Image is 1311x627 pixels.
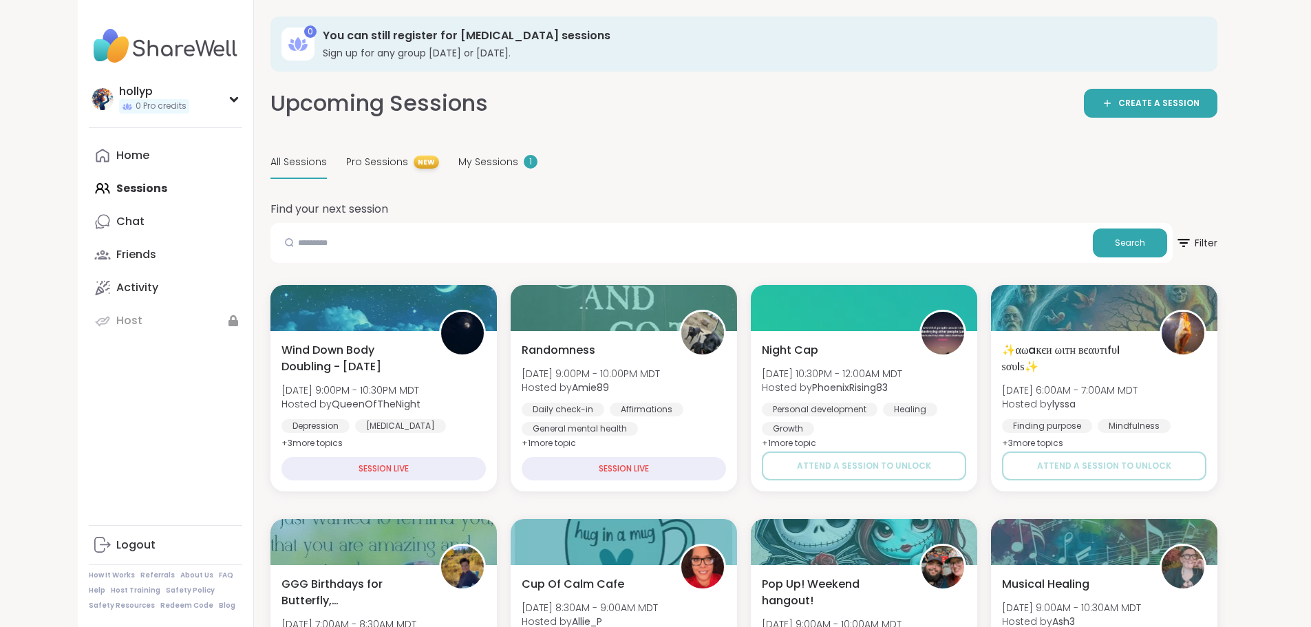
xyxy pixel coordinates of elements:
[441,312,484,354] img: QueenOfTheNight
[116,247,156,262] div: Friends
[89,529,242,562] a: Logout
[572,381,609,394] b: Amie89
[281,419,350,433] div: Depression
[116,214,145,229] div: Chat
[89,601,155,610] a: Safety Resources
[281,383,420,397] span: [DATE] 9:00PM - 10:30PM MDT
[92,88,114,110] img: hollyp
[136,100,186,112] span: 0 Pro credits
[1175,223,1217,263] button: Filter
[522,457,726,480] div: SESSION LIVE
[116,313,142,328] div: Host
[89,205,242,238] a: Chat
[762,342,818,359] span: Night Cap
[140,571,175,580] a: Referrals
[522,403,604,416] div: Daily check-in
[441,546,484,588] img: CharityRoss
[160,601,213,610] a: Redeem Code
[762,381,902,394] span: Hosted by
[883,403,937,416] div: Healing
[219,601,235,610] a: Blog
[1002,451,1206,480] button: Attend a session to unlock
[355,419,446,433] div: [MEDICAL_DATA]
[270,201,388,217] h2: Find your next session
[1002,342,1144,375] span: ✨αωaкєи ωιтн вєαυтιfυℓ ѕσυℓѕ✨
[89,238,242,271] a: Friends
[89,571,135,580] a: How It Works
[681,312,724,354] img: Amie89
[1002,397,1138,411] span: Hosted by
[1084,89,1217,118] a: CREATE A SESSION
[1175,226,1217,259] span: Filter
[180,571,213,580] a: About Us
[797,460,931,472] span: Attend a session to unlock
[1162,546,1204,588] img: Ash3
[522,367,660,381] span: [DATE] 9:00PM - 10:00PM MDT
[1002,576,1089,593] span: Musical Healing
[116,280,158,295] div: Activity
[762,576,904,609] span: Pop Up! Weekend hangout!
[921,546,964,588] img: Dom_F
[522,601,658,615] span: [DATE] 8:30AM - 9:00AM MDT
[812,381,888,394] b: PhoenixRising83
[1002,601,1141,615] span: [DATE] 9:00AM - 10:30AM MDT
[1118,98,1200,109] span: CREATE A SESSION
[522,342,595,359] span: Randomness
[219,571,233,580] a: FAQ
[1115,237,1145,249] span: Search
[281,342,424,375] span: Wind Down Body Doubling - [DATE]
[89,586,105,595] a: Help
[1037,460,1171,472] span: Attend a session to unlock
[323,28,1198,43] h3: You can still register for [MEDICAL_DATA] sessions
[89,22,242,70] img: ShareWell Nav Logo
[522,422,638,436] div: General mental health
[414,156,439,169] span: NEW
[166,586,215,595] a: Safety Policy
[1098,419,1171,433] div: Mindfulness
[281,397,420,411] span: Hosted by
[762,367,902,381] span: [DATE] 10:30PM - 12:00AM MDT
[89,271,242,304] a: Activity
[281,576,424,609] span: GGG Birthdays for Butterfly, [PERSON_NAME] and [PERSON_NAME]
[522,381,660,394] span: Hosted by
[1093,229,1167,257] button: Search
[681,546,724,588] img: Allie_P
[346,155,408,169] span: Pro Sessions
[1002,383,1138,397] span: [DATE] 6:00AM - 7:00AM MDT
[458,155,518,169] span: My Sessions
[270,88,488,119] h2: Upcoming Sessions
[111,586,160,595] a: Host Training
[116,148,149,163] div: Home
[270,155,327,169] span: All Sessions
[762,422,814,436] div: Growth
[89,139,242,172] a: Home
[1002,419,1092,433] div: Finding purpose
[610,403,683,416] div: Affirmations
[281,457,486,480] div: SESSION LIVE
[762,451,966,480] button: Attend a session to unlock
[89,304,242,337] a: Host
[119,84,189,99] div: hollyp
[522,576,624,593] span: Cup Of Calm Cafe
[762,403,877,416] div: Personal development
[332,397,420,411] b: QueenOfTheNight
[323,46,1198,60] h3: Sign up for any group [DATE] or [DATE].
[304,25,317,38] div: 0
[116,538,156,553] div: Logout
[921,312,964,354] img: PhoenixRising83
[524,155,537,169] div: 1
[1052,397,1076,411] b: lyssa
[1162,312,1204,354] img: lyssa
